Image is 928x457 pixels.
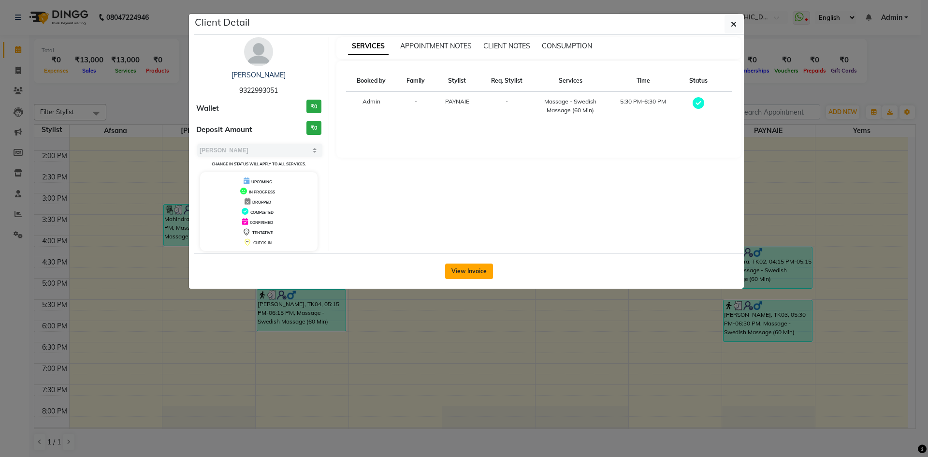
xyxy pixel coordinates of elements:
h3: ₹0 [306,100,321,114]
div: Massage - Swedish Massage (60 Min) [540,97,601,115]
th: Time [607,71,680,91]
td: - [397,91,435,121]
button: View Invoice [445,264,493,279]
span: CHECK-IN [253,240,272,245]
th: Family [397,71,435,91]
h3: ₹0 [306,121,321,135]
img: avatar [244,37,273,66]
span: CONFIRMED [250,220,273,225]
span: CLIENT NOTES [483,42,530,50]
th: Booked by [346,71,397,91]
th: Req. Stylist [480,71,534,91]
td: Admin [346,91,397,121]
span: SERVICES [348,38,389,55]
span: 9322993051 [239,86,278,95]
h5: Client Detail [195,15,250,29]
span: Wallet [196,103,219,114]
span: UPCOMING [251,179,272,184]
span: APPOINTMENT NOTES [400,42,472,50]
span: PAYNAIE [445,98,469,105]
a: [PERSON_NAME] [232,71,286,79]
span: TENTATIVE [252,230,273,235]
th: Services [534,71,607,91]
span: COMPLETED [250,210,274,215]
span: IN PROGRESS [249,190,275,194]
td: - [480,91,534,121]
span: DROPPED [252,200,271,205]
th: Stylist [435,71,479,91]
th: Status [680,71,717,91]
span: CONSUMPTION [542,42,592,50]
span: Deposit Amount [196,124,252,135]
td: 5:30 PM-6:30 PM [607,91,680,121]
small: Change in status will apply to all services. [212,162,306,166]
